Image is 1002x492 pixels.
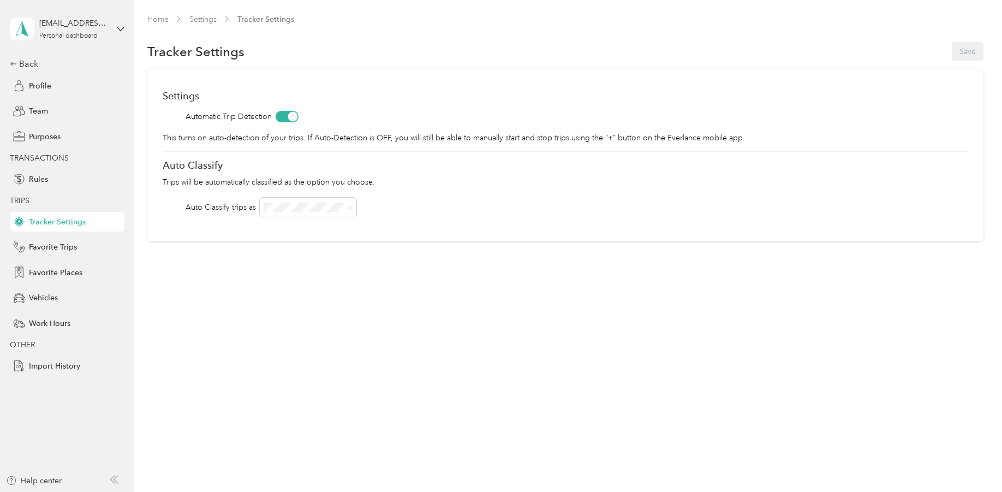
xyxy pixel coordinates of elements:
div: Personal dashboard [39,33,98,39]
span: TRANSACTIONS [10,153,69,163]
span: TRIPS [10,196,29,205]
h1: Tracker Settings [147,46,244,57]
div: Auto Classify trips as [186,201,256,213]
span: Automatic Trip Detection [186,111,272,122]
div: Settings [163,90,968,102]
span: Tracker Settings [29,216,86,228]
span: OTHER [10,340,35,349]
span: Vehicles [29,292,58,304]
div: [EMAIL_ADDRESS][DOMAIN_NAME] [39,17,108,29]
a: Settings [189,15,217,24]
div: Auto Classify [163,159,968,171]
span: Rules [29,174,48,185]
span: Profile [29,80,51,92]
span: Import History [29,360,80,372]
span: Purposes [29,131,61,143]
p: Trips will be automatically classified as the option you choose. [163,176,968,188]
p: This turns on auto-detection of your trips. If Auto-Detection is OFF, you will still be able to m... [163,132,968,144]
span: Work Hours [29,318,70,329]
iframe: Everlance-gr Chat Button Frame [941,431,1002,492]
button: Help center [6,475,62,487]
span: Tracker Settings [237,14,294,25]
span: Team [29,105,48,117]
span: Favorite Places [29,267,82,278]
a: Home [147,15,169,24]
div: Back [10,57,119,70]
span: Favorite Trips [29,241,77,253]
